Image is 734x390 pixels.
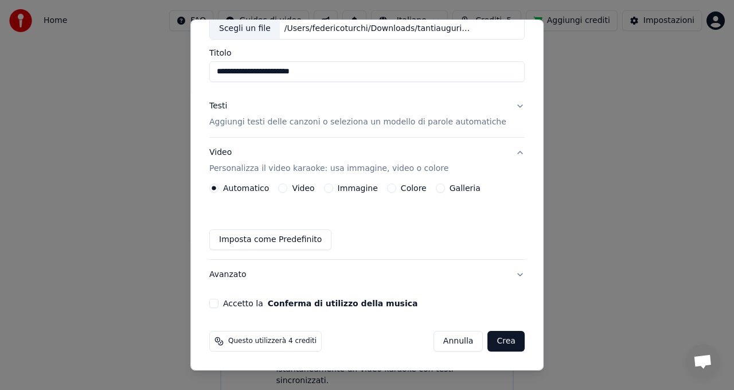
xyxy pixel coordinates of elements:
button: Accetto la [268,299,418,307]
label: Colore [401,184,427,192]
div: /Users/federicoturchi/Downloads/tantiauguriateelatortaame.mp3 [280,23,475,34]
label: Video [292,184,314,192]
label: Titolo [209,49,525,57]
button: Crea [488,331,525,352]
div: Video [209,147,448,174]
button: VideoPersonalizza il video karaoke: usa immagine, video o colore [209,138,525,184]
button: Imposta come Predefinito [209,229,331,250]
div: Testi [209,100,227,112]
p: Aggiungi testi delle canzoni o seleziona un modello di parole automatiche [209,116,506,128]
button: Annulla [434,331,483,352]
label: Automatico [223,184,269,192]
span: Questo utilizzerà 4 crediti [228,337,317,346]
label: Immagine [338,184,378,192]
div: VideoPersonalizza il video karaoke: usa immagine, video o colore [209,184,525,259]
label: Accetto la [223,299,417,307]
label: Galleria [450,184,481,192]
button: Avanzato [209,260,525,290]
div: Scegli un file [210,18,280,39]
p: Personalizza il video karaoke: usa immagine, video o colore [209,163,448,174]
button: TestiAggiungi testi delle canzoni o seleziona un modello di parole automatiche [209,91,525,137]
